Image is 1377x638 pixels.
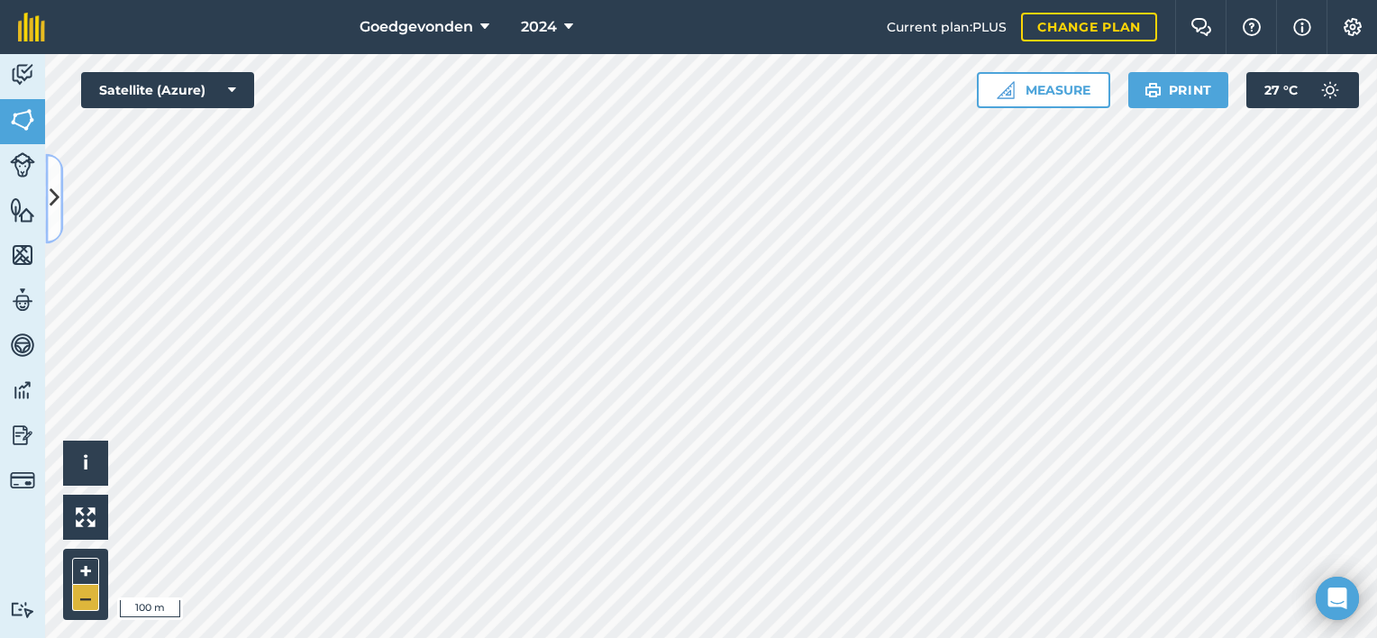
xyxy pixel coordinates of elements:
[10,377,35,404] img: svg+xml;base64,PD94bWwgdmVyc2lvbj0iMS4wIiBlbmNvZGluZz0idXRmLTgiPz4KPCEtLSBHZW5lcmF0b3I6IEFkb2JlIE...
[887,17,1007,37] span: Current plan : PLUS
[1342,18,1363,36] img: A cog icon
[360,16,473,38] span: Goedgevonden
[72,558,99,585] button: +
[10,196,35,223] img: svg+xml;base64,PHN2ZyB4bWxucz0iaHR0cDovL3d3dy53My5vcmcvMjAwMC9zdmciIHdpZHRoPSI1NiIgaGVpZ2h0PSI2MC...
[10,332,35,359] img: svg+xml;base64,PD94bWwgdmVyc2lvbj0iMS4wIiBlbmNvZGluZz0idXRmLTgiPz4KPCEtLSBHZW5lcmF0b3I6IEFkb2JlIE...
[1264,72,1298,108] span: 27 ° C
[63,441,108,486] button: i
[1144,79,1162,101] img: svg+xml;base64,PHN2ZyB4bWxucz0iaHR0cDovL3d3dy53My5vcmcvMjAwMC9zdmciIHdpZHRoPSIxOSIgaGVpZ2h0PSIyNC...
[1293,16,1311,38] img: svg+xml;base64,PHN2ZyB4bWxucz0iaHR0cDovL3d3dy53My5vcmcvMjAwMC9zdmciIHdpZHRoPSIxNyIgaGVpZ2h0PSIxNy...
[521,16,557,38] span: 2024
[1246,72,1359,108] button: 27 °C
[10,242,35,269] img: svg+xml;base64,PHN2ZyB4bWxucz0iaHR0cDovL3d3dy53My5vcmcvMjAwMC9zdmciIHdpZHRoPSI1NiIgaGVpZ2h0PSI2MC...
[1021,13,1157,41] a: Change plan
[10,287,35,314] img: svg+xml;base64,PD94bWwgdmVyc2lvbj0iMS4wIiBlbmNvZGluZz0idXRmLTgiPz4KPCEtLSBHZW5lcmF0b3I6IEFkb2JlIE...
[83,451,88,474] span: i
[72,585,99,611] button: –
[76,507,96,527] img: Four arrows, one pointing top left, one top right, one bottom right and the last bottom left
[81,72,254,108] button: Satellite (Azure)
[10,422,35,449] img: svg+xml;base64,PD94bWwgdmVyc2lvbj0iMS4wIiBlbmNvZGluZz0idXRmLTgiPz4KPCEtLSBHZW5lcmF0b3I6IEFkb2JlIE...
[10,468,35,493] img: svg+xml;base64,PD94bWwgdmVyc2lvbj0iMS4wIiBlbmNvZGluZz0idXRmLTgiPz4KPCEtLSBHZW5lcmF0b3I6IEFkb2JlIE...
[10,106,35,133] img: svg+xml;base64,PHN2ZyB4bWxucz0iaHR0cDovL3d3dy53My5vcmcvMjAwMC9zdmciIHdpZHRoPSI1NiIgaGVpZ2h0PSI2MC...
[10,152,35,178] img: svg+xml;base64,PD94bWwgdmVyc2lvbj0iMS4wIiBlbmNvZGluZz0idXRmLTgiPz4KPCEtLSBHZW5lcmF0b3I6IEFkb2JlIE...
[10,601,35,618] img: svg+xml;base64,PD94bWwgdmVyc2lvbj0iMS4wIiBlbmNvZGluZz0idXRmLTgiPz4KPCEtLSBHZW5lcmF0b3I6IEFkb2JlIE...
[1312,72,1348,108] img: svg+xml;base64,PD94bWwgdmVyc2lvbj0iMS4wIiBlbmNvZGluZz0idXRmLTgiPz4KPCEtLSBHZW5lcmF0b3I6IEFkb2JlIE...
[977,72,1110,108] button: Measure
[1190,18,1212,36] img: Two speech bubbles overlapping with the left bubble in the forefront
[1128,72,1229,108] button: Print
[1241,18,1263,36] img: A question mark icon
[1316,577,1359,620] div: Open Intercom Messenger
[18,13,45,41] img: fieldmargin Logo
[997,81,1015,99] img: Ruler icon
[10,61,35,88] img: svg+xml;base64,PD94bWwgdmVyc2lvbj0iMS4wIiBlbmNvZGluZz0idXRmLTgiPz4KPCEtLSBHZW5lcmF0b3I6IEFkb2JlIE...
